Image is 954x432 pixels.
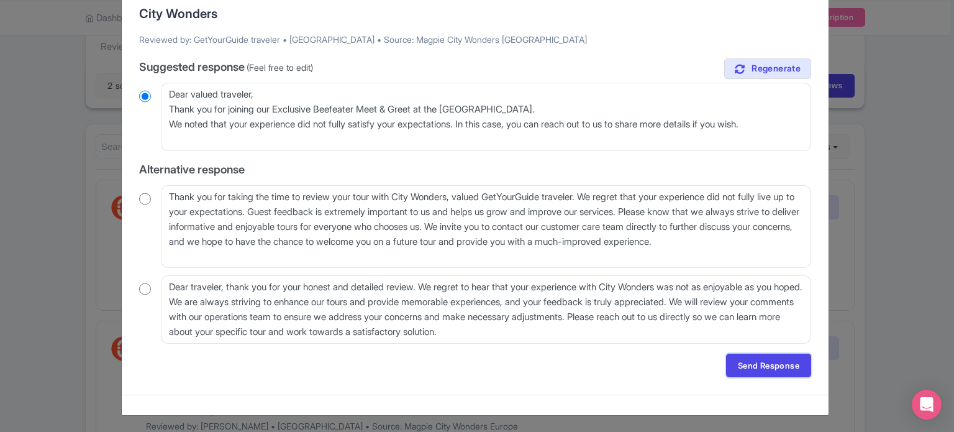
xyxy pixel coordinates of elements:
[161,275,811,344] textarea: Dear traveler, thank you for your honest and detailed review. We regret to hear that your experie...
[139,33,811,46] p: Reviewed by: GetYourGuide traveler • [GEOGRAPHIC_DATA] • Source: Magpie City Wonders [GEOGRAPHIC_...
[161,83,811,151] textarea: Dear GetYourGuide traveler, thank you for sharing your feedback with us. We are sorry to learn th...
[726,354,811,377] a: Send Response
[139,7,811,21] h3: City Wonders
[724,58,811,79] a: Regenerate
[161,185,811,269] textarea: Thank you for taking the time to review your tour with City Wonders, valued GetYourGuide traveler...
[247,62,313,73] span: (Feel free to edit)
[752,63,801,75] span: Regenerate
[139,60,245,73] span: Suggested response
[139,163,245,176] span: Alternative response
[912,390,942,420] div: Open Intercom Messenger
